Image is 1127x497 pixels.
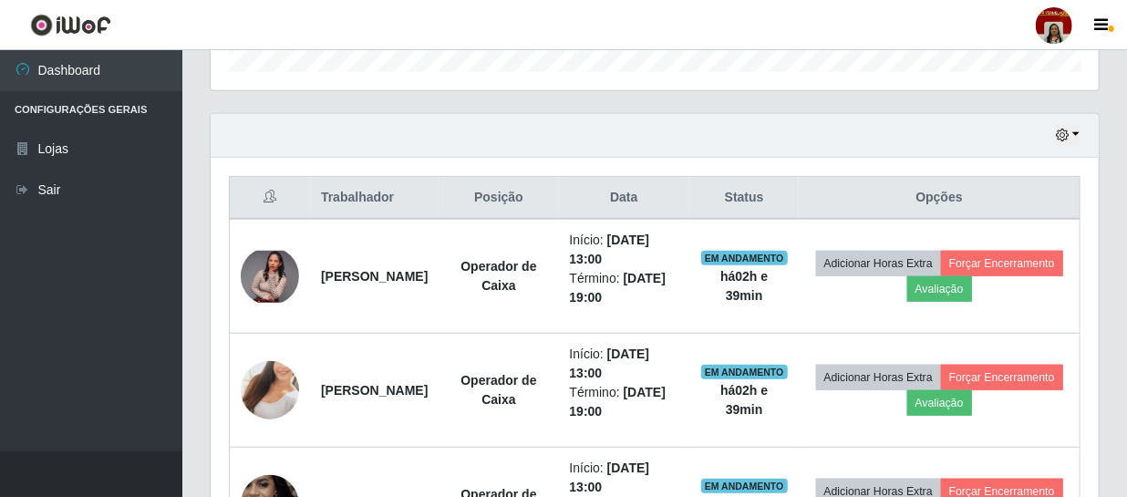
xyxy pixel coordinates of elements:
[30,14,111,36] img: CoreUI Logo
[701,251,788,265] span: EM ANDAMENTO
[570,461,650,494] time: [DATE] 13:00
[570,459,679,497] li: Início:
[816,365,941,390] button: Adicionar Horas Extra
[907,276,972,302] button: Avaliação
[570,347,650,380] time: [DATE] 13:00
[570,269,679,307] li: Término:
[907,390,972,416] button: Avaliação
[460,373,536,407] strong: Operador de Caixa
[720,269,768,303] strong: há 02 h e 39 min
[241,338,299,442] img: 1749153095661.jpeg
[321,383,428,398] strong: [PERSON_NAME]
[701,365,788,379] span: EM ANDAMENTO
[570,383,679,421] li: Término:
[941,365,1063,390] button: Forçar Encerramento
[570,233,650,266] time: [DATE] 13:00
[241,251,299,303] img: 1757512540687.jpeg
[321,269,428,284] strong: [PERSON_NAME]
[701,479,788,493] span: EM ANDAMENTO
[310,177,439,220] th: Trabalhador
[941,251,1063,276] button: Forçar Encerramento
[799,177,1080,220] th: Opções
[720,383,768,417] strong: há 02 h e 39 min
[816,251,941,276] button: Adicionar Horas Extra
[689,177,799,220] th: Status
[559,177,690,220] th: Data
[570,231,679,269] li: Início:
[460,259,536,293] strong: Operador de Caixa
[439,177,558,220] th: Posição
[570,345,679,383] li: Início:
